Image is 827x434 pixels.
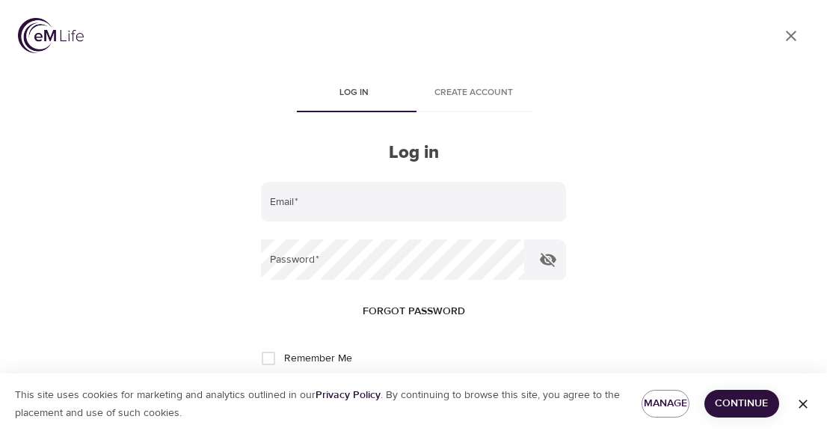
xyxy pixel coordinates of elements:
[303,85,405,101] span: Log in
[704,390,779,418] button: Continue
[261,142,566,164] h2: Log in
[316,388,381,402] a: Privacy Policy
[363,302,465,321] span: Forgot password
[716,394,767,413] span: Continue
[18,18,84,53] img: logo
[261,76,566,112] div: disabled tabs example
[422,85,524,101] span: Create account
[284,351,352,367] span: Remember Me
[773,18,809,54] a: close
[642,390,689,418] button: Manage
[357,298,471,325] button: Forgot password
[654,394,677,413] span: Manage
